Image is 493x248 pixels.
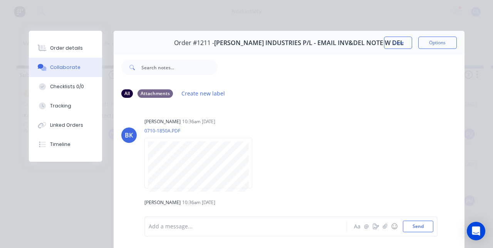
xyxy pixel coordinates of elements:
div: Attachments [138,89,173,98]
button: Close [384,37,412,49]
button: Aa [353,222,362,231]
p: 0710-1850A.PDF [144,127,260,134]
div: Order details [50,45,83,52]
div: [PERSON_NAME] [144,199,181,206]
div: Checklists 0/0 [50,83,84,90]
div: All [121,89,133,98]
span: [PERSON_NAME] INDUSTRIES P/L - EMAIL INV&DEL NOTE W DEL [214,39,404,47]
span: Order #1211 - [174,39,214,47]
button: Options [418,37,457,49]
div: Collaborate [50,64,80,71]
button: Checklists 0/0 [29,77,102,96]
button: Collaborate [29,58,102,77]
button: ☺ [390,222,399,231]
button: Send [403,221,433,232]
input: Search notes... [141,60,218,75]
button: Tracking [29,96,102,116]
div: BK [125,131,133,140]
div: Tracking [50,102,71,109]
div: Open Intercom Messenger [467,222,485,240]
button: Timeline [29,135,102,154]
div: [PERSON_NAME] [144,118,181,125]
button: Linked Orders [29,116,102,135]
button: @ [362,222,371,231]
div: 10:36am [DATE] [182,199,215,206]
div: 10:36am [DATE] [182,118,215,125]
button: Create new label [178,88,229,99]
div: Timeline [50,141,70,148]
button: Order details [29,39,102,58]
div: Linked Orders [50,122,83,129]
